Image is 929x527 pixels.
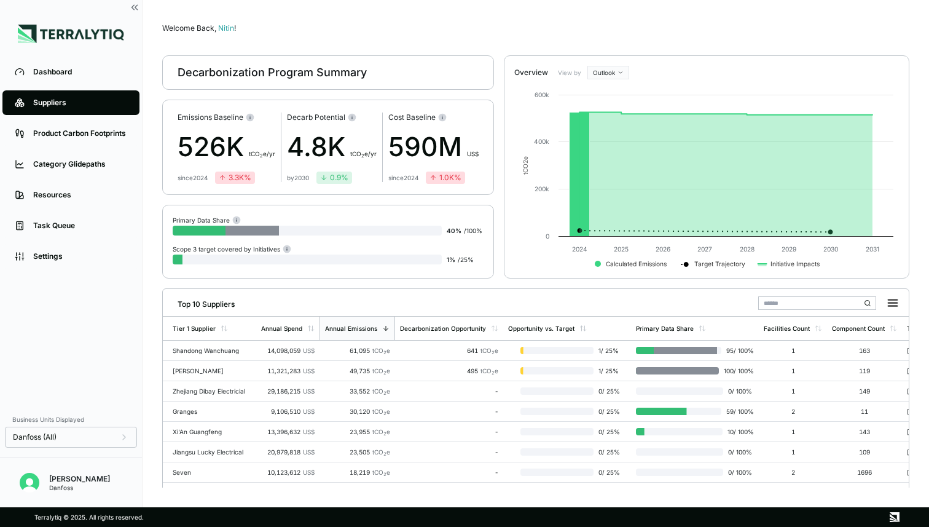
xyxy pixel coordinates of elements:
[480,347,498,354] span: tCO e
[173,367,251,374] div: [PERSON_NAME]
[723,387,754,395] span: 0 / 100 %
[594,428,626,435] span: 0 / 25 %
[372,387,390,395] span: tCO e
[219,173,251,183] div: 3.3K %
[400,387,498,395] div: -
[534,138,549,145] text: 400k
[400,448,498,456] div: -
[636,325,694,332] div: Primary Data Share
[261,347,315,354] div: 14,098,059
[324,448,390,456] div: 23,505
[350,150,377,157] span: t CO e/yr
[168,295,235,309] div: Top 10 Suppliers
[287,113,377,122] div: Decarb Potential
[388,127,479,167] div: 590M
[400,367,498,374] div: 495
[162,23,909,33] div: Welcome Back,
[480,367,498,374] span: tCO e
[447,256,455,263] span: 1 %
[400,347,498,354] div: 641
[400,325,486,332] div: Decarbonization Opportunity
[49,484,110,491] div: Danfoss
[832,325,885,332] div: Component Count
[18,25,124,43] img: Logo
[303,448,315,456] span: US$
[594,347,626,354] span: 1 / 25 %
[303,408,315,415] span: US$
[178,174,208,181] div: since 2024
[546,232,549,240] text: 0
[383,431,386,437] sub: 2
[721,347,754,354] span: 95 / 100 %
[324,367,390,374] div: 49,735
[614,245,629,253] text: 2025
[522,156,529,175] text: tCO e
[372,367,390,374] span: tCO e
[429,173,461,183] div: 1.0K %
[572,245,587,253] text: 2024
[535,91,549,98] text: 600k
[33,190,127,200] div: Resources
[514,68,548,77] div: Overview
[832,387,897,395] div: 149
[823,245,838,253] text: 2030
[832,428,897,435] div: 143
[587,66,629,79] button: Outlook
[383,370,386,376] sub: 2
[723,469,754,476] span: 0 / 100 %
[261,469,315,476] div: 10,123,612
[388,113,479,122] div: Cost Baseline
[832,448,897,456] div: 109
[383,390,386,396] sub: 2
[372,428,390,435] span: tCO e
[261,428,315,435] div: 13,396,632
[508,325,574,332] div: Opportunity vs. Target
[723,448,754,456] span: 0 / 100 %
[33,221,127,231] div: Task Queue
[261,325,302,332] div: Annual Spend
[261,387,315,395] div: 29,186,215
[303,387,315,395] span: US$
[287,127,377,167] div: 4.8K
[719,367,754,374] span: 100 / 100 %
[173,408,251,415] div: Granges
[218,23,236,33] span: Nitin
[383,472,386,477] sub: 2
[49,474,110,484] div: [PERSON_NAME]
[260,153,263,159] sub: 2
[173,428,251,435] div: Xi'An Guangfeng
[832,469,897,476] div: 1696
[832,347,897,354] div: 163
[324,387,390,395] div: 33,552
[173,387,251,395] div: Zhejiang Dibay Electricial
[20,473,39,493] img: Nitin Shetty
[594,469,626,476] span: 0 / 25 %
[694,260,745,268] text: Target Trajectory
[697,245,712,253] text: 2027
[832,408,897,415] div: 11
[721,408,754,415] span: 59 / 100 %
[324,469,390,476] div: 18,219
[173,448,251,456] div: Jiangsu Lucky Electrical
[173,347,251,354] div: Shandong Wanchuang
[15,468,44,497] button: Open user button
[324,347,390,354] div: 61,095
[832,367,897,374] div: 119
[261,448,315,456] div: 20,979,818
[492,350,495,355] sub: 2
[400,408,498,415] div: -
[33,129,127,138] div: Product Carbon Footprints
[594,387,626,395] span: 0 / 25 %
[458,256,474,263] span: / 25 %
[33,252,127,261] div: Settings
[764,367,822,374] div: 1
[492,370,495,376] sub: 2
[303,428,315,435] span: US$
[866,245,879,253] text: 2031
[782,245,796,253] text: 2029
[723,428,754,435] span: 10 / 100 %
[261,367,315,374] div: 11,321,283
[764,408,822,415] div: 2
[764,448,822,456] div: 1
[593,69,615,76] span: Outlook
